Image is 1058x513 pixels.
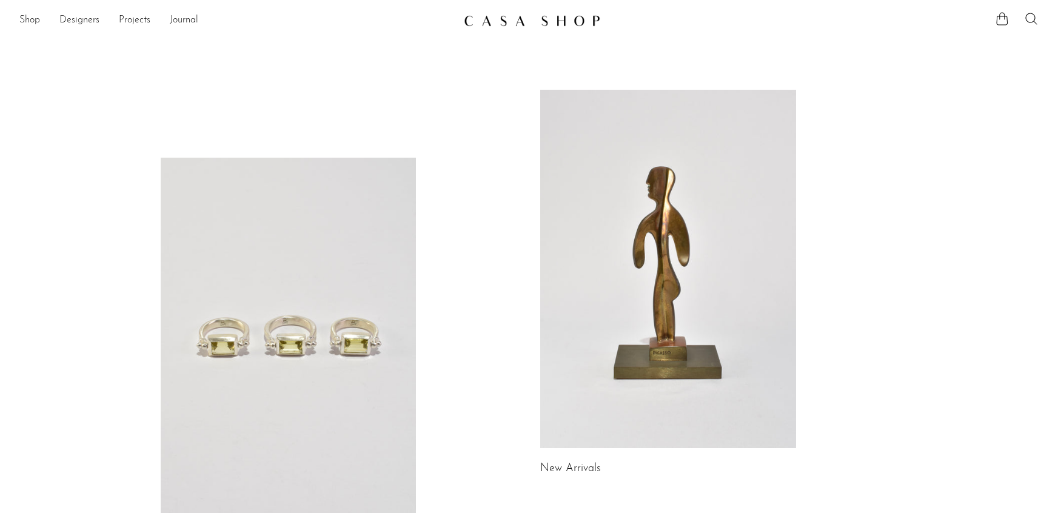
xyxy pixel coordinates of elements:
[59,13,99,29] a: Designers
[170,13,198,29] a: Journal
[19,10,454,31] ul: NEW HEADER MENU
[540,463,601,474] a: New Arrivals
[119,13,150,29] a: Projects
[19,10,454,31] nav: Desktop navigation
[19,13,40,29] a: Shop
